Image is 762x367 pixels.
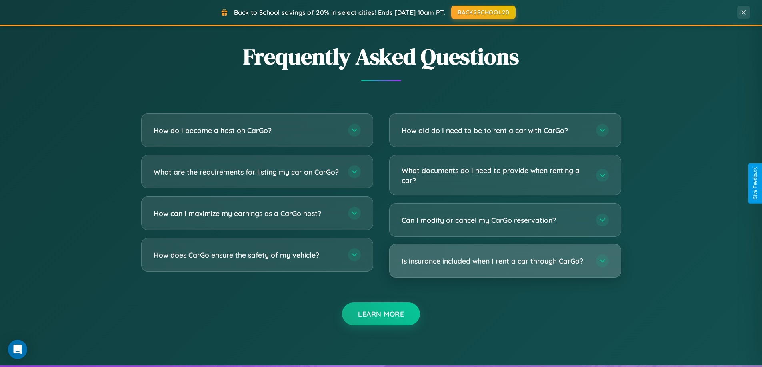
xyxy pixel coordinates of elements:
[752,167,758,200] div: Give Feedback
[154,250,340,260] h3: How does CarGo ensure the safety of my vehicle?
[234,8,445,16] span: Back to School savings of 20% in select cities! Ends [DATE] 10am PT.
[451,6,516,19] button: BACK2SCHOOL20
[402,165,588,185] h3: What documents do I need to provide when renting a car?
[402,125,588,135] h3: How old do I need to be to rent a car with CarGo?
[154,167,340,177] h3: What are the requirements for listing my car on CarGo?
[402,256,588,266] h3: Is insurance included when I rent a car through CarGo?
[154,208,340,218] h3: How can I maximize my earnings as a CarGo host?
[154,125,340,135] h3: How do I become a host on CarGo?
[8,340,27,359] div: Open Intercom Messenger
[141,41,621,72] h2: Frequently Asked Questions
[402,215,588,225] h3: Can I modify or cancel my CarGo reservation?
[342,302,420,325] button: Learn More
